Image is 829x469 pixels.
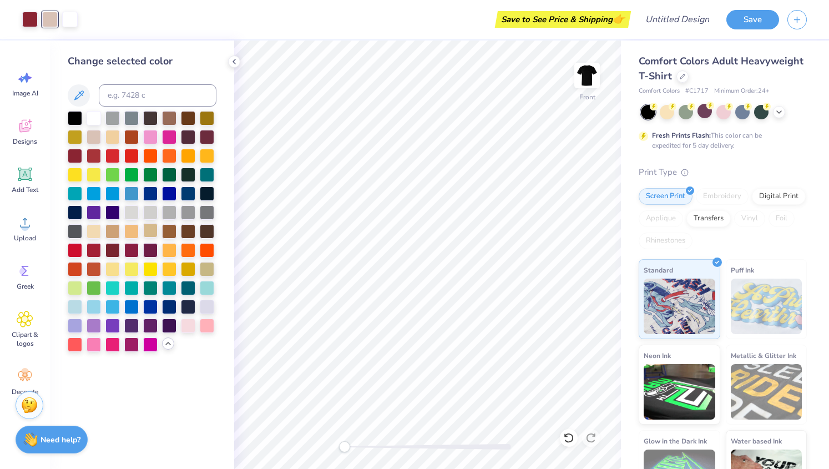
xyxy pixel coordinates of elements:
div: Applique [639,210,683,227]
div: Digital Print [752,188,806,205]
span: Comfort Colors [639,87,680,96]
span: Add Text [12,185,38,194]
span: 👉 [613,12,625,26]
div: Transfers [686,210,731,227]
button: Save [726,10,779,29]
img: Standard [644,279,715,334]
span: Minimum Order: 24 + [714,87,770,96]
div: Front [579,92,595,102]
div: Accessibility label [339,441,350,452]
input: Untitled Design [636,8,718,31]
strong: Need help? [41,435,80,445]
span: Upload [14,234,36,243]
input: e.g. 7428 c [99,84,216,107]
div: Save to See Price & Shipping [498,11,628,28]
img: Neon Ink [644,364,715,420]
span: Comfort Colors Adult Heavyweight T-Shirt [639,54,803,83]
div: Vinyl [734,210,765,227]
span: Decorate [12,387,38,396]
span: Clipart & logos [7,330,43,348]
span: Glow in the Dark Ink [644,435,707,447]
span: Neon Ink [644,350,671,361]
img: Front [576,64,598,87]
span: Metallic & Glitter Ink [731,350,796,361]
span: Puff Ink [731,264,754,276]
img: Puff Ink [731,279,802,334]
span: Standard [644,264,673,276]
div: Rhinestones [639,233,692,249]
span: # C1717 [685,87,709,96]
div: Embroidery [696,188,749,205]
div: Change selected color [68,54,216,69]
strong: Fresh Prints Flash: [652,131,711,140]
img: Metallic & Glitter Ink [731,364,802,420]
span: Water based Ink [731,435,782,447]
div: Foil [769,210,795,227]
span: Designs [13,137,37,146]
div: Screen Print [639,188,692,205]
span: Greek [17,282,34,291]
span: Image AI [12,89,38,98]
div: This color can be expedited for 5 day delivery. [652,130,788,150]
div: Print Type [639,166,807,179]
